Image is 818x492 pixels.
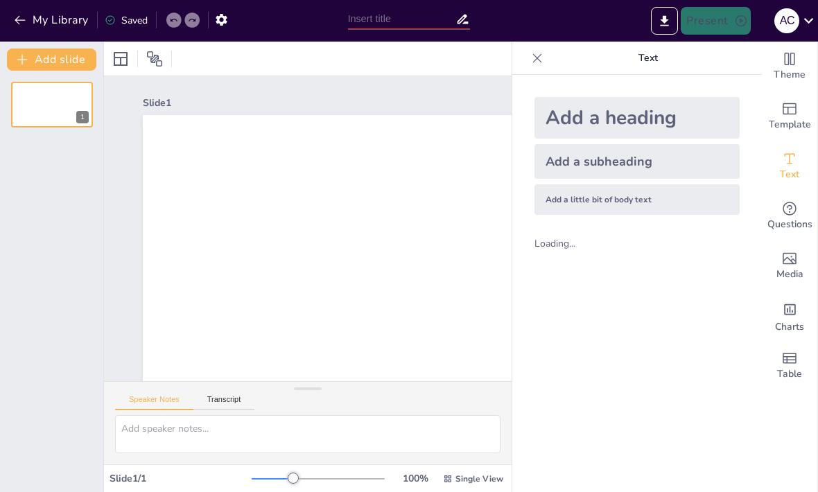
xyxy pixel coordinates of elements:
[762,141,817,191] div: Add text boxes
[774,67,806,82] span: Theme
[769,117,811,132] span: Template
[105,14,148,27] div: Saved
[143,96,548,109] div: Slide 1
[110,48,132,70] div: Layout
[455,473,503,484] span: Single View
[762,291,817,341] div: Add charts and graphs
[348,9,456,29] input: Insert title
[775,319,804,335] span: Charts
[10,9,94,31] button: My Library
[762,191,817,241] div: Get real-time input from your audience
[774,8,799,33] div: A C
[762,241,817,291] div: Add images, graphics, shapes or video
[534,97,740,139] div: Add a heading
[76,111,89,123] div: 1
[110,472,252,485] div: Slide 1 / 1
[774,7,799,35] button: A C
[534,144,740,179] div: Add a subheading
[776,267,803,282] span: Media
[780,167,799,182] span: Text
[115,395,193,410] button: Speaker Notes
[651,7,678,35] button: Export to PowerPoint
[7,49,96,71] button: Add slide
[548,42,748,75] p: Text
[767,217,812,232] span: Questions
[762,42,817,91] div: Change the overall theme
[762,341,817,391] div: Add a table
[777,367,802,382] span: Table
[681,7,750,35] button: Present
[399,472,432,485] div: 100 %
[193,395,255,410] button: Transcript
[534,237,599,250] div: Loading...
[762,91,817,141] div: Add ready made slides
[146,51,163,67] span: Position
[534,184,740,215] div: Add a little bit of body text
[11,82,93,128] div: 1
